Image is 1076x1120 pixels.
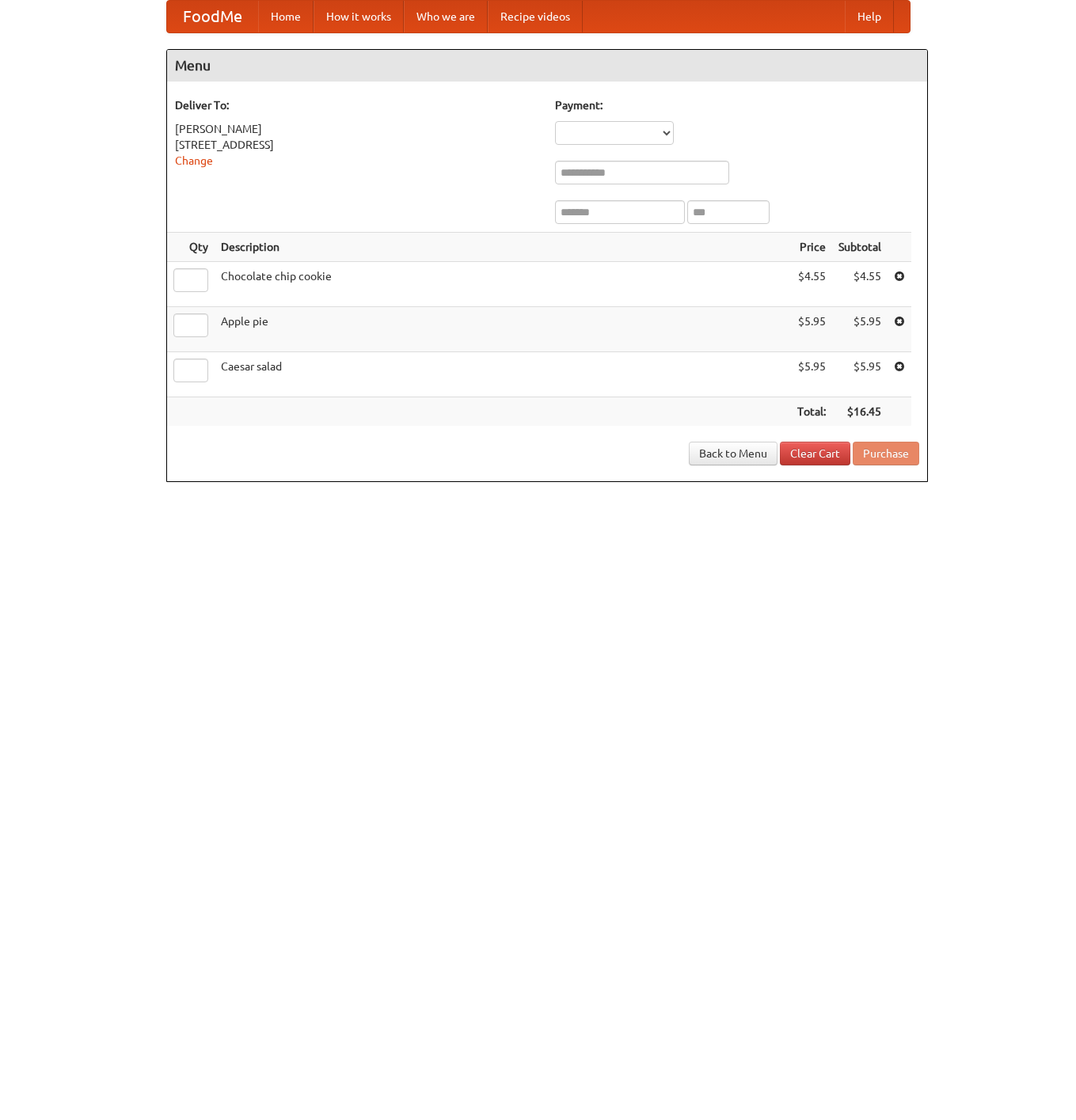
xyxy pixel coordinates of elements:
[175,97,539,113] h5: Deliver To:
[167,233,215,262] th: Qty
[832,307,888,352] td: $5.95
[404,1,488,32] a: Who we are
[175,121,539,137] div: [PERSON_NAME]
[853,442,919,465] button: Purchase
[791,233,832,262] th: Price
[832,233,888,262] th: Subtotal
[314,1,404,32] a: How it works
[845,1,894,32] a: Help
[791,307,832,352] td: $5.95
[780,442,850,465] a: Clear Cart
[167,1,258,32] a: FoodMe
[488,1,583,32] a: Recipe videos
[215,307,791,352] td: Apple pie
[832,262,888,307] td: $4.55
[791,397,832,427] th: Total:
[175,154,213,167] a: Change
[215,262,791,307] td: Chocolate chip cookie
[167,50,927,82] h4: Menu
[175,137,539,153] div: [STREET_ADDRESS]
[215,352,791,397] td: Caesar salad
[791,262,832,307] td: $4.55
[791,352,832,397] td: $5.95
[689,442,778,465] a: Back to Menu
[555,97,919,113] h5: Payment:
[215,233,791,262] th: Description
[832,352,888,397] td: $5.95
[832,397,888,427] th: $16.45
[258,1,314,32] a: Home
